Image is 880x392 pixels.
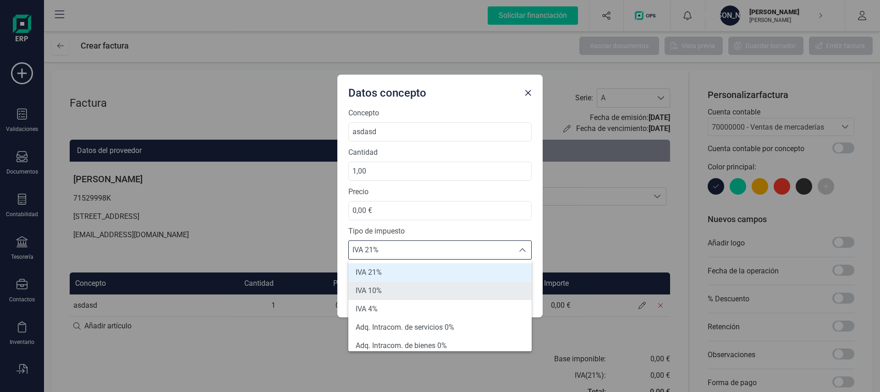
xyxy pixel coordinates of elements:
[348,263,532,282] li: IVA 21%
[356,267,382,278] span: IVA 21%
[356,340,447,351] span: Adq. Intracom. de bienes 0%
[348,186,532,197] label: Precio
[348,337,532,355] li: Adq. Intracom. de bienes 0%
[356,322,454,333] span: Adq. Intracom. de servicios 0%
[348,108,532,119] label: Concepto
[356,285,382,296] span: IVA 10%
[521,86,535,100] button: Close
[348,300,532,318] li: IVA 4%
[349,241,514,259] span: IVA 21%
[345,82,521,100] div: Datos concepto
[348,318,532,337] li: Adq. Intracom. de servicios 0%
[348,282,532,300] li: IVA 10%
[356,304,378,315] span: IVA 4%
[348,226,532,237] label: Tipo de impuesto
[348,147,532,158] label: Cantidad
